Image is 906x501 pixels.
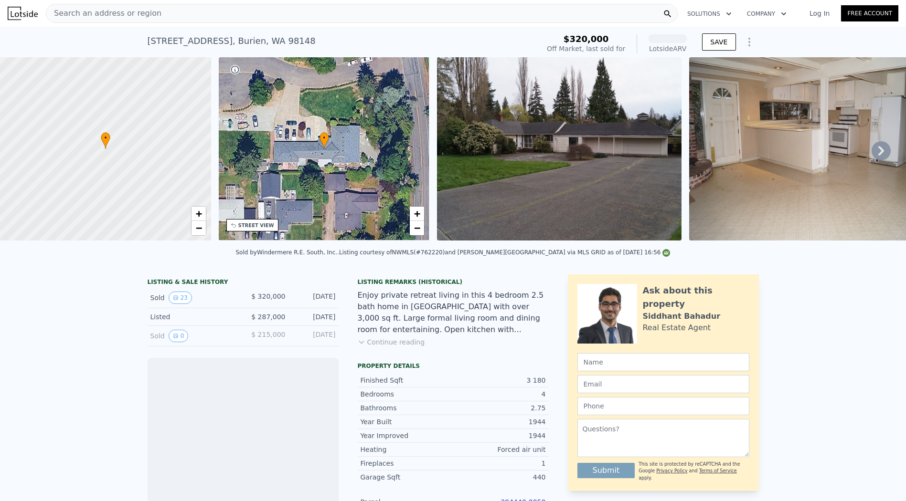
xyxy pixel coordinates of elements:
[251,313,285,321] span: $ 287,000
[195,208,202,219] span: +
[410,221,424,235] a: Zoom out
[148,278,339,288] div: LISTING & SALE HISTORY
[577,397,749,415] input: Phone
[192,207,206,221] a: Zoom in
[8,7,38,20] img: Lotside
[195,222,202,234] span: −
[339,249,671,256] div: Listing courtesy of NWMLS (#762220) and [PERSON_NAME][GEOGRAPHIC_DATA] via MLS GRID as of [DATE] ...
[320,134,329,142] span: •
[358,278,549,286] div: Listing Remarks (Historical)
[361,431,453,440] div: Year Improved
[361,376,453,385] div: Finished Sqft
[192,221,206,235] a: Zoom out
[577,463,635,478] button: Submit
[150,330,235,342] div: Sold
[358,337,425,347] button: Continue reading
[101,132,110,149] div: •
[680,5,739,22] button: Solutions
[46,8,161,19] span: Search an address or region
[293,312,336,322] div: [DATE]
[150,312,235,322] div: Listed
[699,468,737,473] a: Terms of Service
[649,44,687,53] div: Lotside ARV
[293,330,336,342] div: [DATE]
[702,33,735,51] button: SAVE
[101,134,110,142] span: •
[358,362,549,370] div: Property details
[841,5,898,21] a: Free Account
[414,222,420,234] span: −
[361,459,453,468] div: Fireplaces
[169,330,189,342] button: View historical data
[293,292,336,304] div: [DATE]
[564,34,609,44] span: $320,000
[414,208,420,219] span: +
[739,5,794,22] button: Company
[798,9,841,18] a: Log In
[361,472,453,482] div: Garage Sqft
[150,292,235,304] div: Sold
[662,249,670,257] img: NWMLS Logo
[453,417,546,427] div: 1944
[453,445,546,454] div: Forced air unit
[361,417,453,427] div: Year Built
[238,222,274,229] div: STREET VIEW
[740,32,759,52] button: Show Options
[639,461,749,481] div: This site is protected by reCAPTCHA and the Google and apply.
[453,403,546,413] div: 2.75
[453,431,546,440] div: 1944
[453,389,546,399] div: 4
[251,331,285,338] span: $ 215,000
[410,207,424,221] a: Zoom in
[236,249,339,256] div: Sold by Windermere R.E. South, Inc. .
[361,389,453,399] div: Bedrooms
[577,375,749,393] input: Email
[437,57,682,240] img: Sale: 150333172 Parcel: 97994880
[358,290,549,335] div: Enjoy private retreat living in this 4 bedroom 2.5 bath home in [GEOGRAPHIC_DATA] with over 3,000...
[453,459,546,468] div: 1
[643,311,721,322] div: Siddhant Bahadur
[251,292,285,300] span: $ 320,000
[361,403,453,413] div: Bathrooms
[547,44,625,53] div: Off Market, last sold for
[656,468,687,473] a: Privacy Policy
[453,472,546,482] div: 440
[361,445,453,454] div: Heating
[643,284,749,311] div: Ask about this property
[643,322,711,334] div: Real Estate Agent
[453,376,546,385] div: 3 180
[169,292,192,304] button: View historical data
[577,353,749,371] input: Name
[148,34,316,48] div: [STREET_ADDRESS] , Burien , WA 98148
[320,132,329,149] div: •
